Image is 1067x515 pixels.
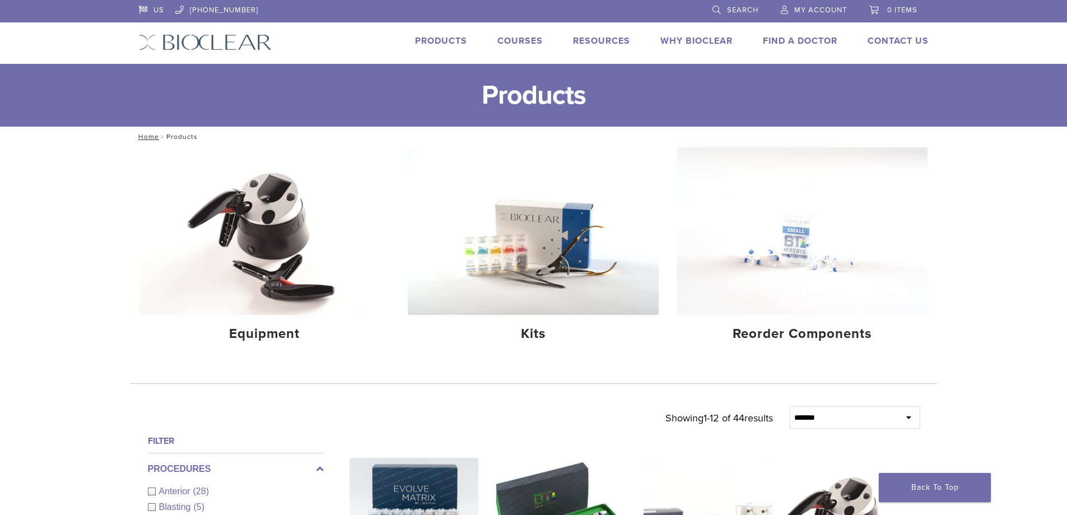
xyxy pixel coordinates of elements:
[131,127,937,147] nav: Products
[193,486,209,496] span: (28)
[159,502,194,512] span: Blasting
[727,6,758,15] span: Search
[139,147,390,315] img: Equipment
[139,147,390,351] a: Equipment
[415,35,467,47] a: Products
[573,35,630,47] a: Resources
[159,134,166,140] span: /
[148,462,324,476] label: Procedures
[408,147,659,351] a: Kits
[193,502,204,512] span: (5)
[887,6,917,15] span: 0 items
[879,473,991,502] a: Back To Top
[139,34,272,50] img: Bioclear
[135,133,159,141] a: Home
[677,147,928,315] img: Reorder Components
[148,324,381,344] h4: Equipment
[868,35,929,47] a: Contact Us
[497,35,543,47] a: Courses
[148,434,324,448] h4: Filter
[417,324,650,344] h4: Kits
[660,35,733,47] a: Why Bioclear
[159,486,193,496] span: Anterior
[703,412,744,424] span: 1-12 of 44
[408,147,659,315] img: Kits
[763,35,837,47] a: Find A Doctor
[794,6,847,15] span: My Account
[665,406,773,430] p: Showing results
[677,147,928,351] a: Reorder Components
[686,324,919,344] h4: Reorder Components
